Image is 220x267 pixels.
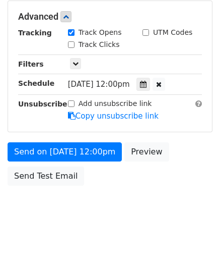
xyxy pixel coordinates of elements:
strong: Filters [18,60,44,68]
label: Track Clicks [79,39,120,50]
a: Send on [DATE] 12:00pm [8,142,122,162]
strong: Tracking [18,29,52,37]
a: Preview [124,142,169,162]
label: Track Opens [79,27,122,38]
iframe: Chat Widget [170,219,220,267]
h5: Advanced [18,11,202,22]
label: Add unsubscribe link [79,98,152,109]
strong: Unsubscribe [18,100,67,108]
span: [DATE] 12:00pm [68,80,130,89]
strong: Schedule [18,79,54,87]
a: Send Test Email [8,167,84,186]
a: Copy unsubscribe link [68,112,159,121]
label: UTM Codes [153,27,192,38]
